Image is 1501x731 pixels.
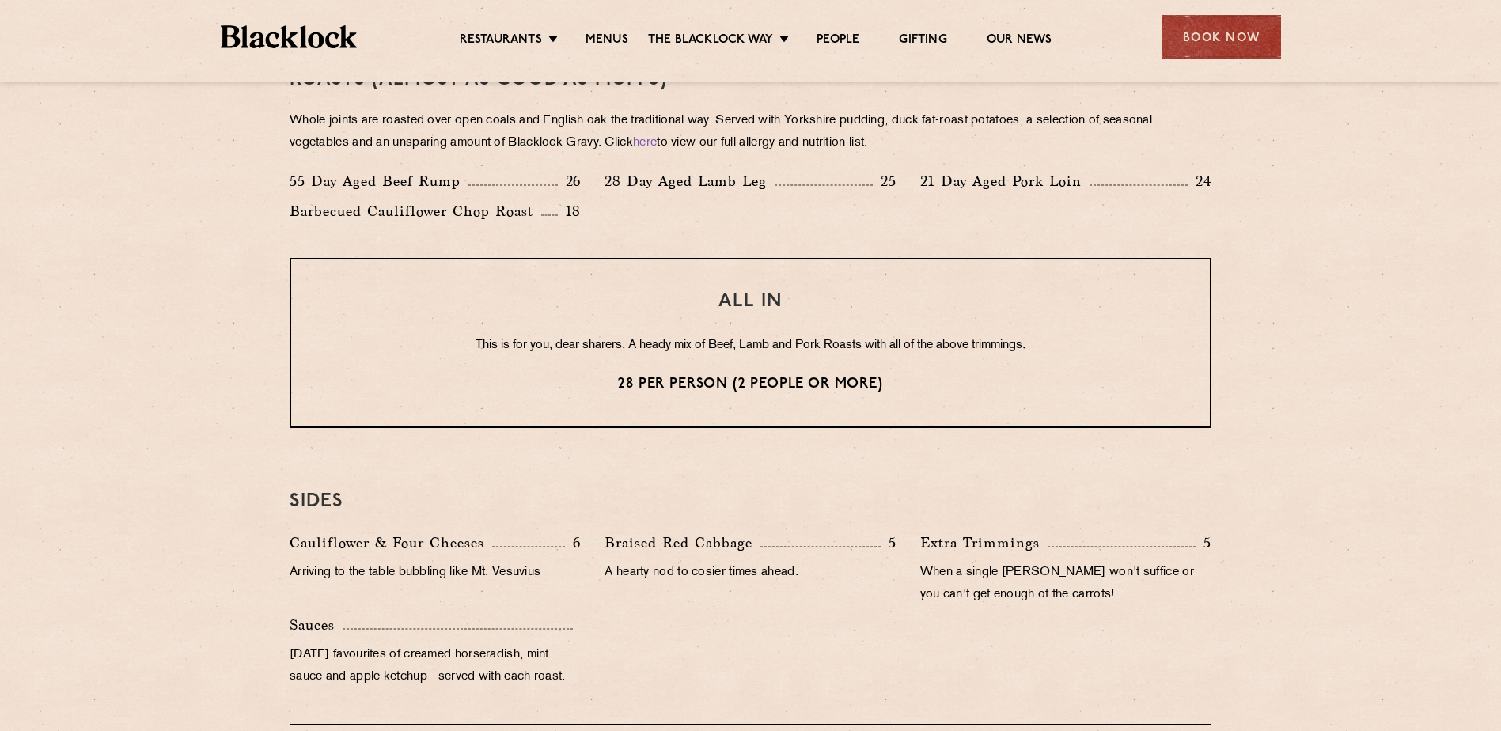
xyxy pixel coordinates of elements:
[920,532,1048,554] p: Extra Trimmings
[565,532,581,553] p: 6
[290,562,581,584] p: Arriving to the table bubbling like Mt. Vesuvius
[920,170,1090,192] p: 21 Day Aged Pork Loin
[817,32,859,50] a: People
[290,614,343,636] p: Sauces
[290,644,581,688] p: [DATE] favourites of creamed horseradish, mint sauce and apple ketchup - served with each roast.
[1162,15,1281,59] div: Book Now
[605,170,775,192] p: 28 Day Aged Lamb Leg
[605,532,760,554] p: Braised Red Cabbage
[290,110,1211,154] p: Whole joints are roasted over open coals and English oak the traditional way. Served with Yorkshi...
[221,25,358,48] img: BL_Textured_Logo-footer-cropped.svg
[881,532,896,553] p: 5
[920,562,1211,606] p: When a single [PERSON_NAME] won't suffice or you can't get enough of the carrots!
[290,532,492,554] p: Cauliflower & Four Cheeses
[586,32,628,50] a: Menus
[873,171,896,191] p: 25
[290,491,1211,512] h3: SIDES
[987,32,1052,50] a: Our News
[323,335,1178,356] p: This is for you, dear sharers. A heady mix of Beef, Lamb and Pork Roasts with all of the above tr...
[290,170,468,192] p: 55 Day Aged Beef Rump
[558,201,582,222] p: 18
[1188,171,1211,191] p: 24
[605,562,896,584] p: A hearty nod to cosier times ahead.
[1196,532,1211,553] p: 5
[633,137,657,149] a: here
[899,32,946,50] a: Gifting
[290,200,541,222] p: Barbecued Cauliflower Chop Roast
[323,291,1178,312] h3: ALL IN
[460,32,542,50] a: Restaurants
[648,32,773,50] a: The Blacklock Way
[558,171,582,191] p: 26
[323,374,1178,395] p: 28 per person (2 people or more)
